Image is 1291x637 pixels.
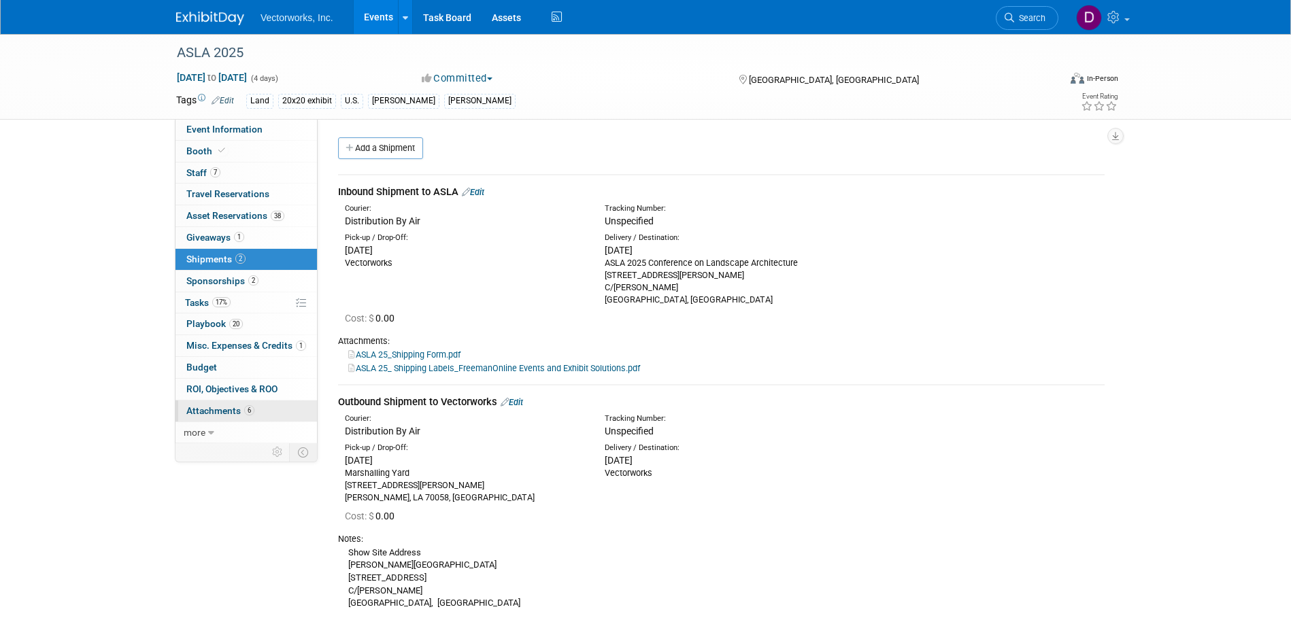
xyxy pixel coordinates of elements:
[175,162,317,184] a: Staff7
[290,443,318,461] td: Toggle Event Tabs
[186,405,254,416] span: Attachments
[218,147,225,154] i: Booth reservation complete
[175,357,317,378] a: Budget
[338,185,1105,199] div: Inbound Shipment to ASLA
[462,187,484,197] a: Edit
[345,443,584,453] div: Pick-up / Drop-Off:
[996,6,1058,30] a: Search
[1071,73,1084,84] img: Format-Inperson.png
[175,249,317,270] a: Shipments2
[212,96,234,105] a: Edit
[176,93,234,109] td: Tags
[246,94,273,108] div: Land
[345,424,584,438] div: Distribution By Air
[175,292,317,313] a: Tasks17%
[186,232,244,243] span: Giveaways
[978,71,1118,91] div: Event Format
[338,533,1105,545] div: Notes:
[175,271,317,292] a: Sponsorships2
[345,511,375,521] span: Cost: $
[605,443,844,453] div: Delivery / Destination:
[605,203,909,214] div: Tracking Number:
[185,297,231,308] span: Tasks
[186,340,306,351] span: Misc. Expenses & Credits
[605,257,844,306] div: ASLA 2025 Conference on Landscape Architecture [STREET_ADDRESS][PERSON_NAME] C/[PERSON_NAME] [GEO...
[605,453,844,467] div: [DATE]
[348,349,460,360] a: ASLA 25_Shipping Form.pdf
[345,413,584,424] div: Courier:
[296,341,306,351] span: 1
[605,467,844,479] div: Vectorworks
[345,467,584,504] div: Marshalling Yard [STREET_ADDRESS][PERSON_NAME] [PERSON_NAME], LA 70058, [GEOGRAPHIC_DATA]
[186,124,263,135] span: Event Information
[175,335,317,356] a: Misc. Expenses & Credits1
[250,74,278,83] span: (4 days)
[212,297,231,307] span: 17%
[341,94,363,108] div: U.S.
[175,205,317,226] a: Asset Reservations38
[345,257,584,269] div: Vectorworks
[348,363,640,373] a: ASLA 25_ Shipping Labels_FreemanOnline Events and Exhibit Solutions.pdf
[186,362,217,373] span: Budget
[176,71,248,84] span: [DATE] [DATE]
[175,313,317,334] a: Playbook20
[175,141,317,162] a: Booth
[184,427,205,438] span: more
[444,94,516,108] div: [PERSON_NAME]
[345,214,584,228] div: Distribution By Air
[186,167,220,178] span: Staff
[266,443,290,461] td: Personalize Event Tab Strip
[235,254,246,264] span: 2
[1076,5,1102,31] img: Don Hall
[278,94,336,108] div: 20x20 exhibit
[175,184,317,205] a: Travel Reservations
[338,545,1105,610] div: Show Site Address [PERSON_NAME][GEOGRAPHIC_DATA] [STREET_ADDRESS] C/[PERSON_NAME] [GEOGRAPHIC_DAT...
[175,119,317,140] a: Event Information
[229,319,243,329] span: 20
[1081,93,1118,100] div: Event Rating
[186,383,278,394] span: ROI, Objectives & ROO
[172,41,1038,65] div: ASLA 2025
[368,94,439,108] div: [PERSON_NAME]
[345,203,584,214] div: Courier:
[605,216,654,226] span: Unspecified
[175,379,317,400] a: ROI, Objectives & ROO
[345,313,400,324] span: 0.00
[248,275,258,286] span: 2
[244,405,254,415] span: 6
[186,145,228,156] span: Booth
[205,72,218,83] span: to
[345,511,400,521] span: 0.00
[234,232,244,242] span: 1
[186,210,284,221] span: Asset Reservations
[338,335,1105,347] div: Attachments:
[176,12,244,25] img: ExhibitDay
[605,233,844,243] div: Delivery / Destination:
[186,188,269,199] span: Travel Reservations
[175,227,317,248] a: Giveaways1
[186,254,246,264] span: Shipments
[271,211,284,221] span: 38
[417,71,498,86] button: Committed
[345,313,375,324] span: Cost: $
[338,395,1105,409] div: Outbound Shipment to Vectorworks
[1014,13,1045,23] span: Search
[210,167,220,177] span: 7
[1086,73,1118,84] div: In-Person
[501,397,523,407] a: Edit
[345,233,584,243] div: Pick-up / Drop-Off:
[175,400,317,421] a: Attachments6
[186,275,258,286] span: Sponsorships
[186,318,243,329] span: Playbook
[605,243,844,257] div: [DATE]
[175,422,317,443] a: more
[749,75,919,85] span: [GEOGRAPHIC_DATA], [GEOGRAPHIC_DATA]
[261,12,333,23] span: Vectorworks, Inc.
[345,243,584,257] div: [DATE]
[605,413,909,424] div: Tracking Number:
[338,137,423,159] a: Add a Shipment
[345,453,584,467] div: [DATE]
[605,426,654,436] span: Unspecified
